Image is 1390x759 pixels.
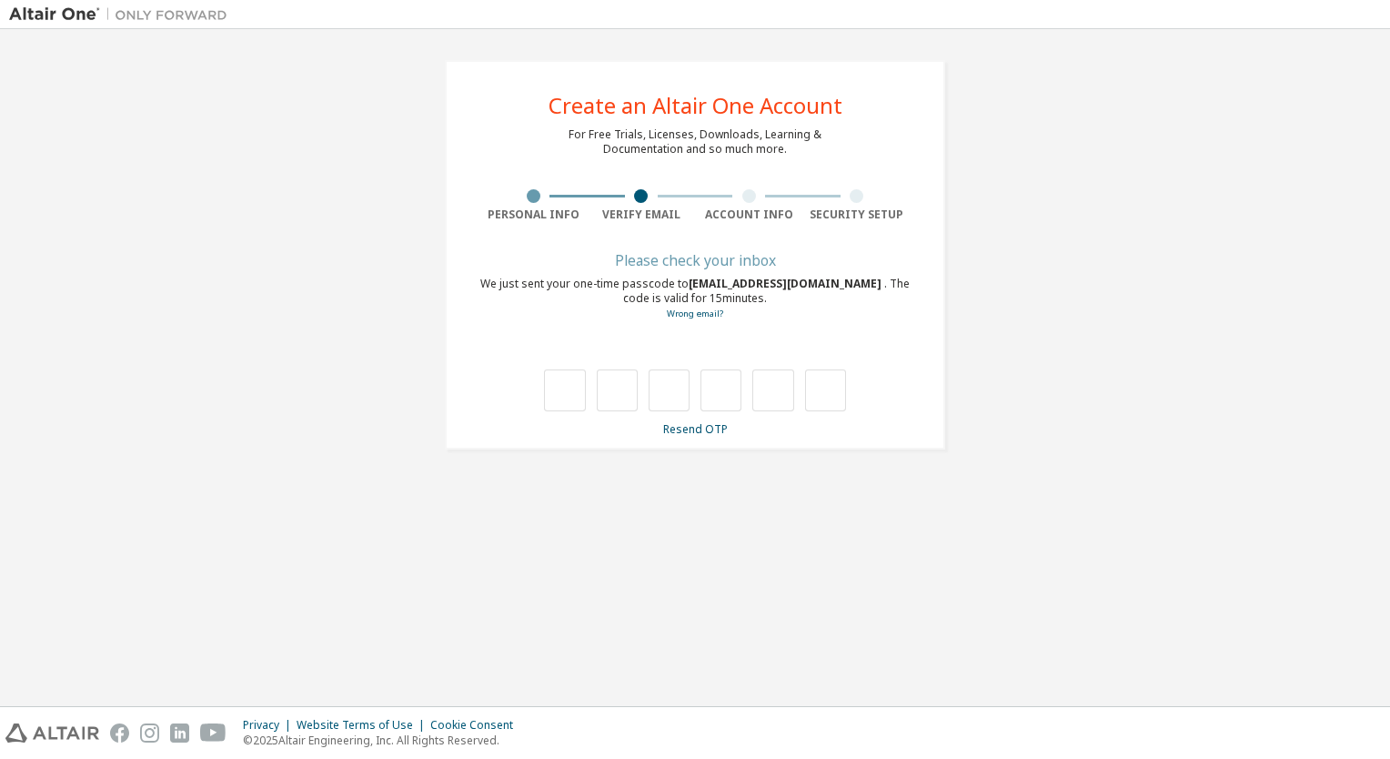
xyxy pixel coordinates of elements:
[140,724,159,743] img: instagram.svg
[689,276,884,291] span: [EMAIL_ADDRESS][DOMAIN_NAME]
[479,255,911,266] div: Please check your inbox
[110,724,129,743] img: facebook.svg
[430,718,524,733] div: Cookie Consent
[549,95,842,116] div: Create an Altair One Account
[803,207,912,222] div: Security Setup
[170,724,189,743] img: linkedin.svg
[667,308,723,319] a: Go back to the registration form
[200,724,227,743] img: youtube.svg
[243,733,524,748] p: © 2025 Altair Engineering, Inc. All Rights Reserved.
[663,421,728,437] a: Resend OTP
[569,127,821,157] div: For Free Trials, Licenses, Downloads, Learning & Documentation and so much more.
[588,207,696,222] div: Verify Email
[9,5,237,24] img: Altair One
[297,718,430,733] div: Website Terms of Use
[479,277,911,321] div: We just sent your one-time passcode to . The code is valid for 15 minutes.
[5,724,99,743] img: altair_logo.svg
[695,207,803,222] div: Account Info
[243,718,297,733] div: Privacy
[479,207,588,222] div: Personal Info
